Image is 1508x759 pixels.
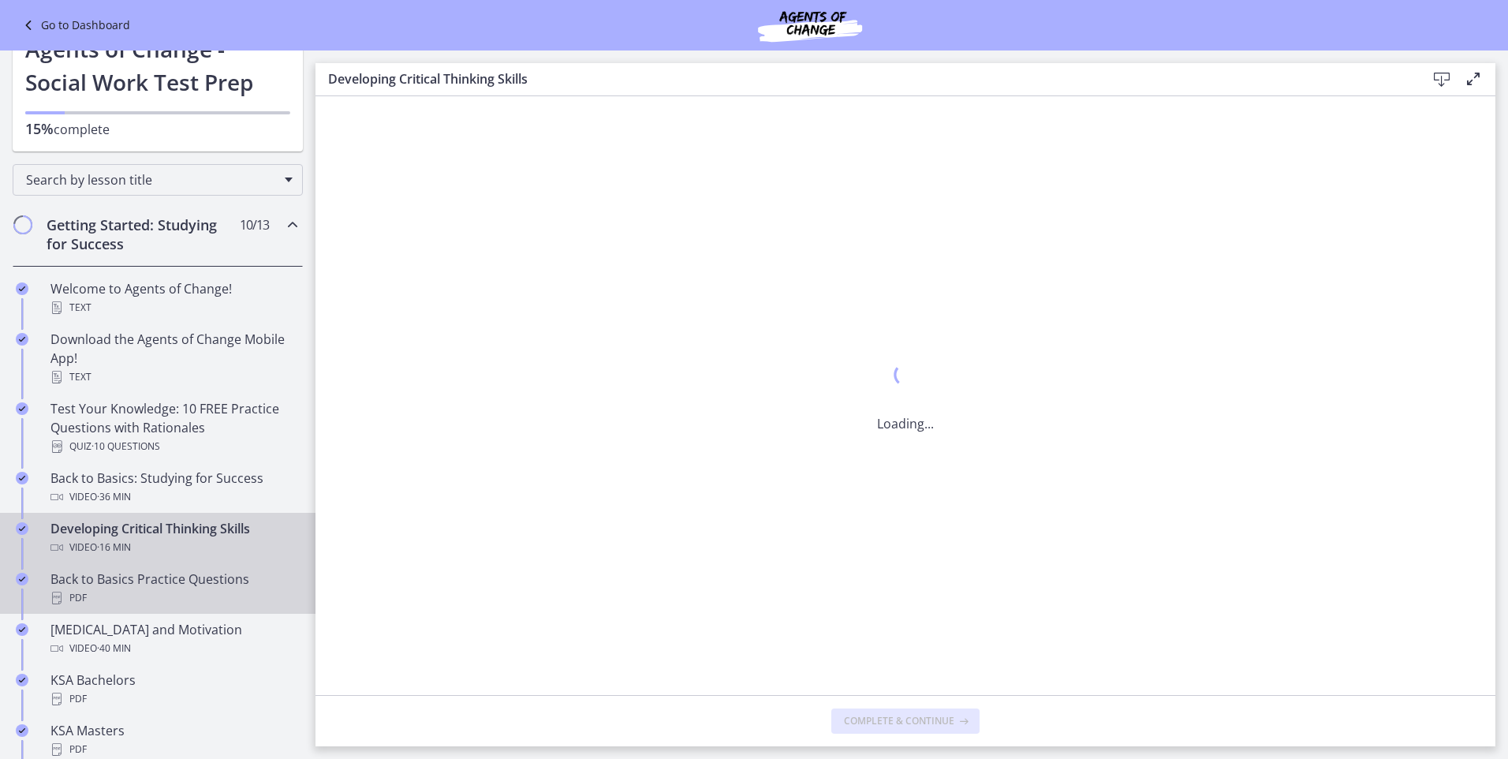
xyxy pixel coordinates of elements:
[97,488,131,507] span: · 36 min
[16,522,28,535] i: Completed
[16,724,28,737] i: Completed
[16,282,28,295] i: Completed
[50,671,297,709] div: KSA Bachelors
[831,709,980,734] button: Complete & continue
[240,215,269,234] span: 10 / 13
[50,538,297,557] div: Video
[97,639,131,658] span: · 40 min
[844,715,954,727] span: Complete & continue
[50,519,297,557] div: Developing Critical Thinking Skills
[715,6,905,44] img: Agents of Change
[16,573,28,585] i: Completed
[50,690,297,709] div: PDF
[16,623,28,636] i: Completed
[877,414,934,433] p: Loading...
[26,171,277,189] span: Search by lesson title
[50,639,297,658] div: Video
[50,488,297,507] div: Video
[25,119,290,139] p: complete
[50,740,297,759] div: PDF
[50,437,297,456] div: Quiz
[50,330,297,387] div: Download the Agents of Change Mobile App!
[16,674,28,686] i: Completed
[91,437,160,456] span: · 10 Questions
[97,538,131,557] span: · 16 min
[16,402,28,415] i: Completed
[50,279,297,317] div: Welcome to Agents of Change!
[16,472,28,484] i: Completed
[328,69,1401,88] h3: Developing Critical Thinking Skills
[16,333,28,346] i: Completed
[50,368,297,387] div: Text
[877,359,934,395] div: 1
[19,16,130,35] a: Go to Dashboard
[25,119,54,138] span: 15%
[50,620,297,658] div: [MEDICAL_DATA] and Motivation
[50,570,297,608] div: Back to Basics Practice Questions
[50,589,297,608] div: PDF
[50,469,297,507] div: Back to Basics: Studying for Success
[50,399,297,456] div: Test Your Knowledge: 10 FREE Practice Questions with Rationales
[13,164,303,196] div: Search by lesson title
[25,32,290,99] h1: Agents of Change - Social Work Test Prep
[47,215,239,253] h2: Getting Started: Studying for Success
[50,298,297,317] div: Text
[50,721,297,759] div: KSA Masters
